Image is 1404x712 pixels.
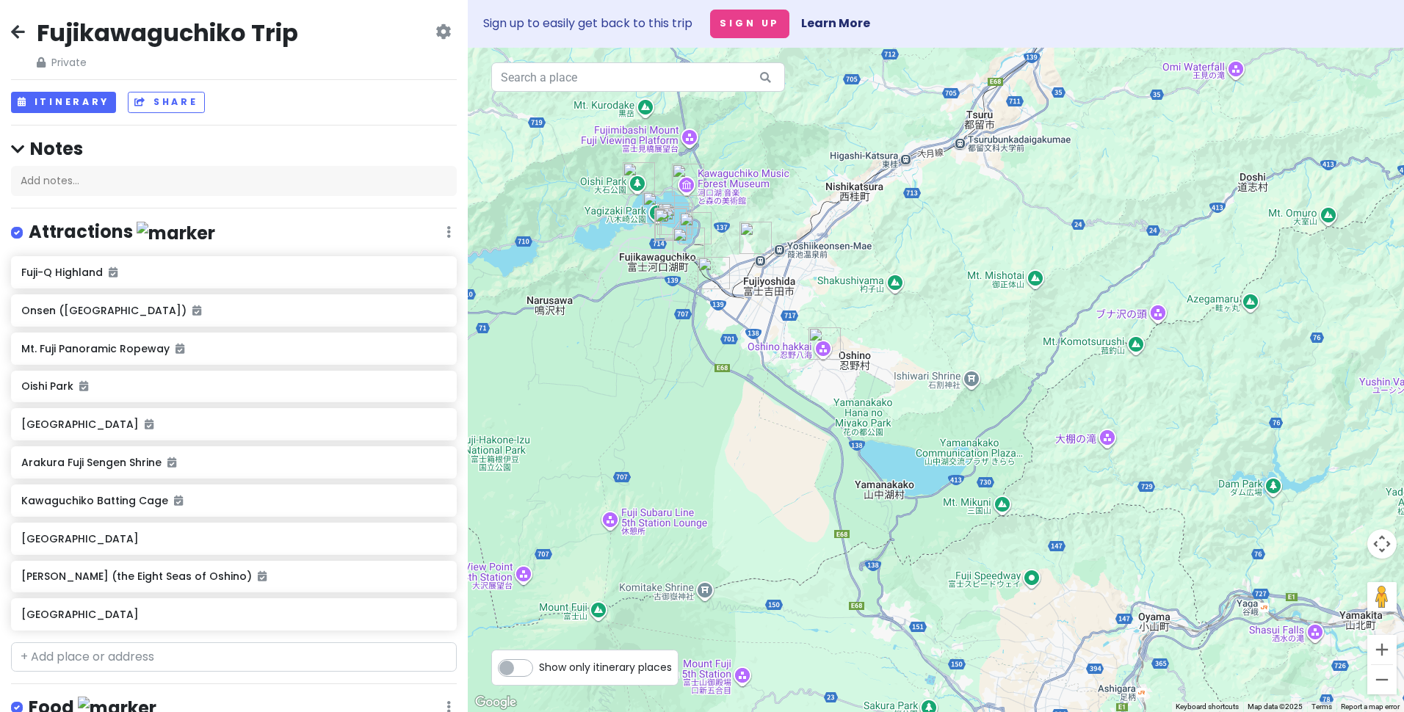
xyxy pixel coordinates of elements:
i: Added to itinerary [192,305,201,316]
h6: Kawaguchiko Batting Cage [21,494,446,507]
a: Learn More [801,15,870,32]
h4: Notes [11,137,457,160]
h6: Mt. Fuji Panoramic Ropeway [21,342,446,355]
div: Kawaguchiko Station [673,228,705,260]
input: Search a place [491,62,785,92]
div: Arakura Fuji Sengen Shrine [739,222,772,254]
input: + Add place or address [11,642,457,672]
div: Fuji-Q Highland [698,257,730,289]
i: Added to itinerary [145,419,153,429]
button: Map camera controls [1367,529,1397,559]
h4: Attractions [29,220,215,244]
i: Added to itinerary [167,457,176,468]
img: marker [137,222,215,244]
button: Zoom in [1367,635,1397,664]
i: Added to itinerary [175,344,184,354]
div: Oshino Hakkai (the Eight Seas of Oshino) [808,327,841,360]
div: Oishi Park [623,162,655,195]
div: Charcoal Grilled Dinning Kawaguchiko [654,208,687,241]
div: Add notes... [11,166,457,197]
a: Report a map error [1341,702,1400,711]
div: Onsen (Royal Hotel Kawaguchiko) [659,206,692,239]
div: Backpackers Hostel K's House Mt.Fuji [655,208,687,240]
div: Oike Park [661,203,693,235]
span: Show only itinerary places [539,659,672,675]
button: Zoom out [1367,665,1397,694]
div: Kawaguchiko Batting Cage [657,203,690,235]
div: Kawaguchiko Music Forest Museum [672,164,704,196]
h6: Arakura Fuji Sengen Shrine [21,456,446,469]
button: Drag Pegman onto the map to open Street View [1367,582,1397,611]
h6: [GEOGRAPHIC_DATA] [21,418,446,431]
img: Google [471,693,520,712]
a: Open this area in Google Maps (opens a new window) [471,693,520,712]
h6: [GEOGRAPHIC_DATA] [21,608,446,621]
button: Itinerary [11,92,116,113]
button: Share [128,92,204,113]
span: Map data ©2025 [1248,702,1303,711]
h6: Oishi Park [21,379,446,393]
button: Keyboard shortcuts [1176,702,1239,712]
div: Mt. Fuji Panoramic Ropeway [679,212,712,244]
i: Added to itinerary [109,267,117,277]
i: Added to itinerary [258,571,267,581]
h2: Fujikawaguchiko Trip [37,18,298,48]
i: Added to itinerary [79,381,88,391]
h6: [PERSON_NAME] (the Eight Seas of Oshino) [21,570,446,583]
h6: [GEOGRAPHIC_DATA] [21,532,446,545]
a: Terms (opens in new tab) [1311,702,1332,711]
h6: Onsen ([GEOGRAPHIC_DATA]) [21,304,446,317]
div: Yagizaki Park [643,192,675,224]
h6: Fuji-Q Highland [21,266,446,279]
i: Added to itinerary [174,495,183,506]
span: Private [37,54,298,70]
button: Sign Up [710,10,789,38]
